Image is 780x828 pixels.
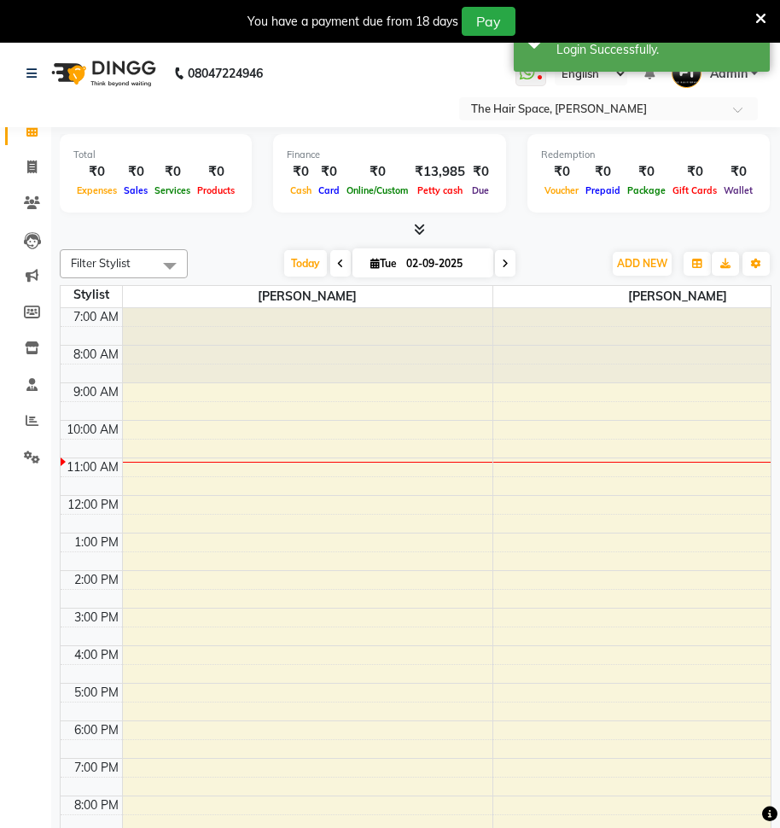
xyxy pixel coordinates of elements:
span: Admin [710,65,748,83]
button: ADD NEW [613,252,672,276]
span: Cash [287,184,315,196]
div: ₹0 [582,162,624,182]
div: 10:00 AM [63,421,122,439]
span: Wallet [720,184,756,196]
div: ₹0 [541,162,582,182]
div: 3:00 PM [71,609,122,627]
div: 6:00 PM [71,721,122,739]
div: Stylist [61,286,122,304]
span: Online/Custom [343,184,411,196]
div: 7:00 AM [70,308,122,326]
span: Products [194,184,238,196]
div: 8:00 PM [71,796,122,814]
span: Due [469,184,492,196]
div: ₹0 [194,162,238,182]
div: 5:00 PM [71,684,122,702]
div: 8:00 AM [70,346,122,364]
div: Redemption [541,148,756,162]
div: 4:00 PM [71,646,122,664]
span: Card [315,184,343,196]
span: Sales [120,184,151,196]
div: Login Successfully. [556,41,757,59]
div: ₹0 [469,162,492,182]
span: Services [151,184,194,196]
div: ₹13,985 [411,162,469,182]
div: ₹0 [343,162,411,182]
span: Prepaid [582,184,624,196]
div: Finance [287,148,492,162]
div: 9:00 AM [70,383,122,401]
span: Package [624,184,669,196]
span: Petty cash [414,184,466,196]
img: logo [44,50,160,97]
b: 08047224946 [188,50,263,97]
div: ₹0 [669,162,720,182]
img: Admin [672,58,701,88]
div: ₹0 [151,162,194,182]
div: 12:00 PM [64,496,122,514]
div: ₹0 [720,162,756,182]
input: 2025-09-02 [401,251,486,277]
span: ADD NEW [617,257,667,270]
div: ₹0 [73,162,120,182]
button: Pay [462,7,515,36]
div: You have a payment due from 18 days [247,13,458,31]
span: [PERSON_NAME] [123,286,492,307]
div: ₹0 [120,162,151,182]
div: 1:00 PM [71,534,122,551]
div: ₹0 [315,162,343,182]
div: 7:00 PM [71,759,122,777]
div: 11:00 AM [63,458,122,476]
span: Filter Stylist [71,256,131,270]
div: ₹0 [624,162,669,182]
span: Voucher [541,184,582,196]
span: Gift Cards [669,184,720,196]
div: Total [73,148,238,162]
div: 2:00 PM [71,571,122,589]
div: ₹0 [287,162,315,182]
span: Expenses [73,184,120,196]
span: Today [284,250,327,277]
span: Tue [366,257,401,270]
